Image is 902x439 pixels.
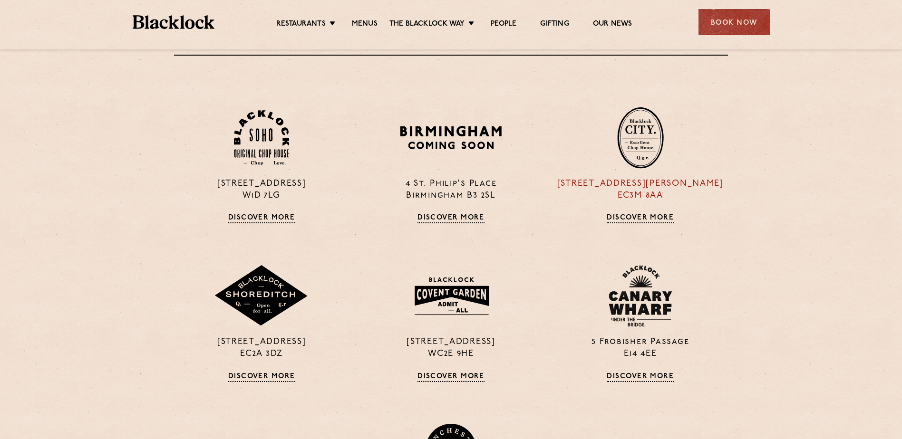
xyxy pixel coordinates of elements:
img: BLA_1470_CoventGarden_Website_Solid.svg [405,271,497,321]
a: Our News [593,19,632,30]
a: Discover More [417,214,485,223]
a: People [491,19,516,30]
img: Soho-stamp-default.svg [234,110,289,166]
a: Discover More [607,372,674,382]
img: BL_Textured_Logo-footer-cropped.svg [133,15,215,29]
a: Discover More [417,372,485,382]
p: 5 Frobisher Passage E14 4EE [553,336,728,360]
a: Restaurants [276,19,326,30]
a: Discover More [228,372,295,382]
p: [STREET_ADDRESS] EC2A 3DZ [174,336,349,360]
a: Discover More [607,214,674,223]
p: [STREET_ADDRESS][PERSON_NAME] EC3M 8AA [553,178,728,202]
p: [STREET_ADDRESS] WC2E 9HE [363,336,538,360]
a: Gifting [540,19,569,30]
a: The Blacklock Way [389,19,465,30]
a: Discover More [228,214,295,223]
p: 4 St. Philip's Place Birmingham B3 2SL [363,178,538,202]
p: [STREET_ADDRESS] W1D 7LG [174,178,349,202]
div: Book Now [698,9,770,35]
a: Menus [352,19,378,30]
img: BIRMINGHAM-P22_-e1747915156957.png [398,123,504,153]
img: City-stamp-default.svg [617,107,664,169]
img: Shoreditch-stamp-v2-default.svg [214,265,309,327]
img: BL_CW_Logo_Website.svg [609,265,672,327]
